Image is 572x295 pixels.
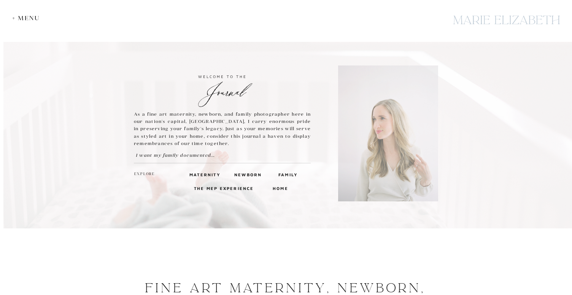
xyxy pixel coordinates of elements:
[134,171,156,178] h2: explore
[234,171,260,178] a: Newborn
[134,81,311,95] h2: Journal
[136,151,231,159] a: I want my family documented...
[278,171,297,178] a: Family
[12,14,44,22] div: + Menu
[189,171,216,178] a: maternity
[273,185,287,191] a: home
[134,73,311,80] h3: welcome to the
[134,110,311,147] p: As a fine art maternity, newborn, and family photographer here in our nation's capital, [GEOGRAPH...
[194,185,256,191] a: The MEP Experience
